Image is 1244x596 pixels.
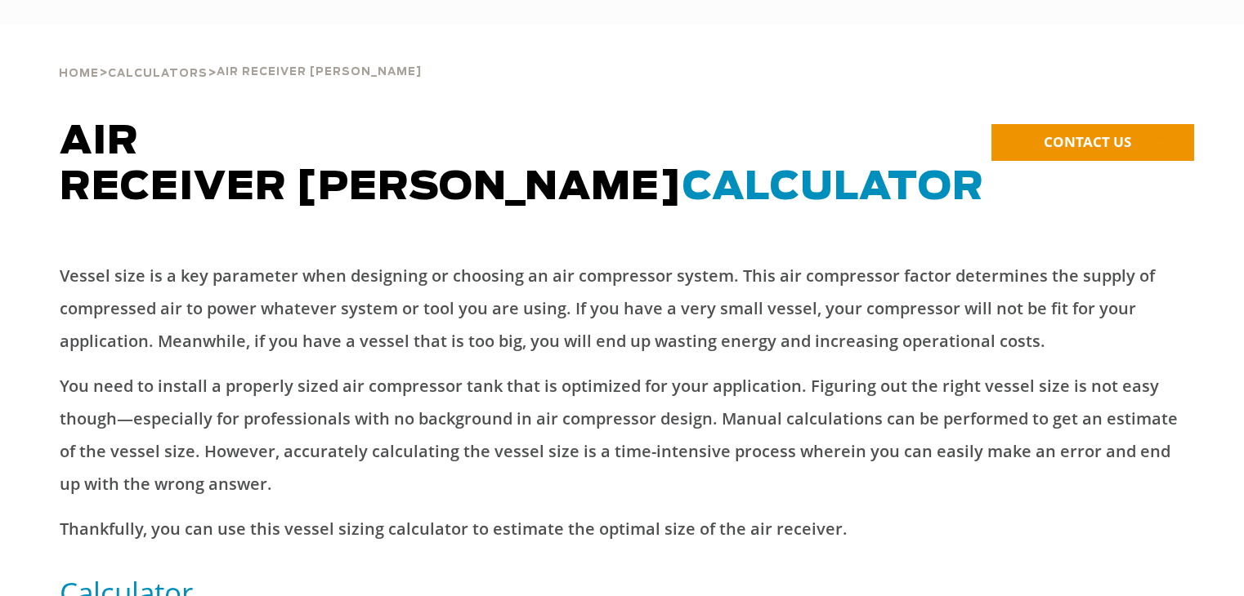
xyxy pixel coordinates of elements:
p: Vessel size is a key parameter when designing or choosing an air compressor system. This air comp... [60,260,1184,358]
a: CONTACT US [991,124,1194,161]
div: > > [59,24,422,87]
p: You need to install a properly sized air compressor tank that is optimized for your application. ... [60,370,1184,500]
a: Calculators [108,65,208,80]
span: CALCULATOR [682,168,984,207]
span: AIR RECEIVER [PERSON_NAME] [60,122,984,207]
p: Thankfully, you can use this vessel sizing calculator to estimate the optimal size of the air rec... [60,513,1184,545]
span: AIR RECEIVER [PERSON_NAME] [217,67,422,78]
a: Home [59,65,99,80]
span: Home [59,69,99,79]
span: Calculators [108,69,208,79]
span: CONTACT US [1044,132,1131,151]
